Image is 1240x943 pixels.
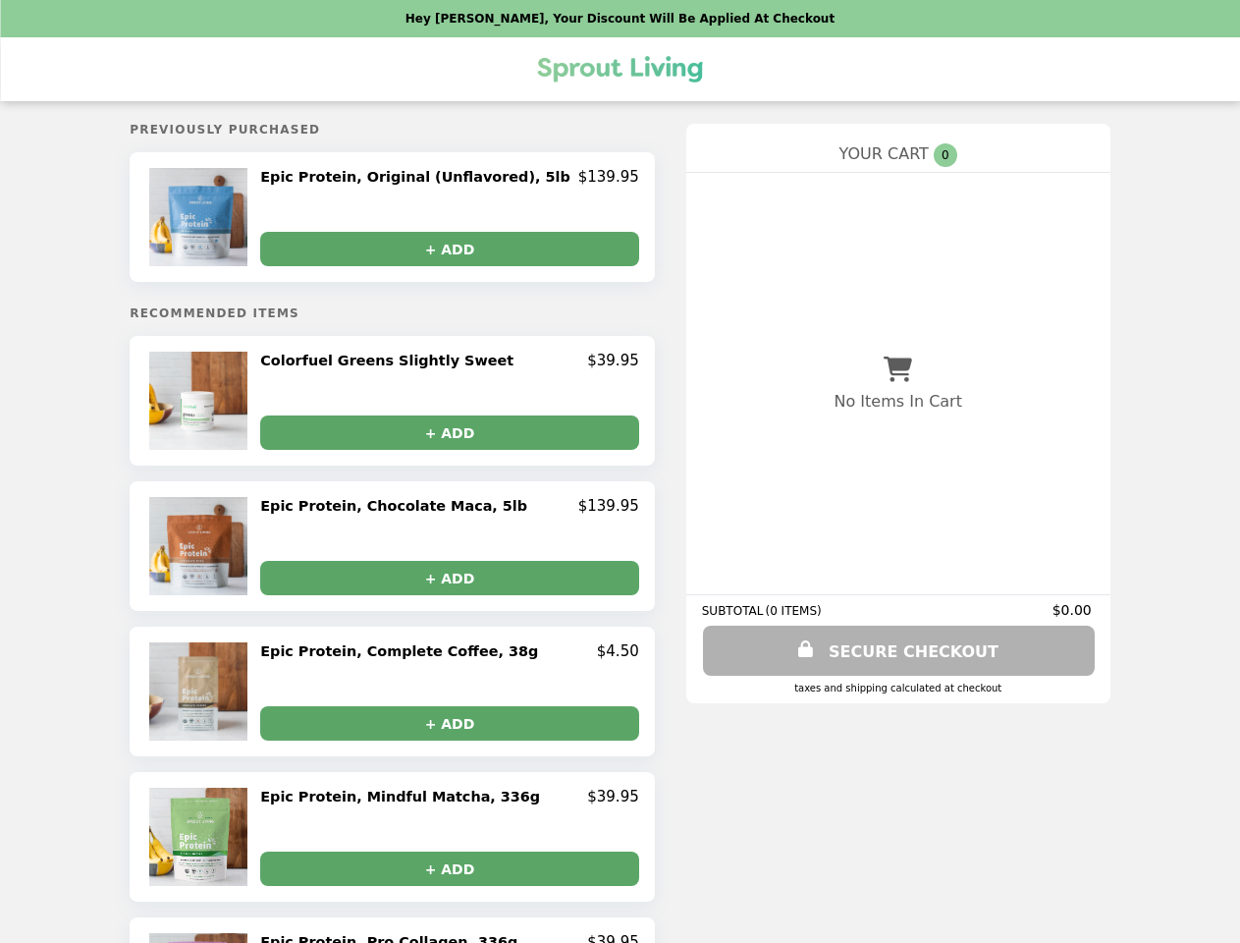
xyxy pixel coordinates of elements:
[260,497,535,515] h2: Epic Protein, Chocolate Maca, 5lb
[260,642,546,660] h2: Epic Protein, Complete Coffee, 38g
[597,642,639,660] p: $4.50
[260,706,638,741] button: + ADD
[405,12,835,26] p: Hey [PERSON_NAME], your discount will be applied at checkout
[587,788,639,805] p: $39.95
[260,561,638,595] button: + ADD
[260,788,548,805] h2: Epic Protein, Mindful Matcha, 336g
[260,168,577,186] h2: Epic Protein, Original (Unflavored), 5lb
[578,168,639,186] p: $139.95
[934,143,957,167] span: 0
[702,683,1095,693] div: Taxes and Shipping calculated at checkout
[1052,602,1095,618] span: $0.00
[149,168,252,266] img: Epic Protein, Original (Unflavored), 5lb
[149,497,252,595] img: Epic Protein, Chocolate Maca, 5lb
[765,604,821,618] span: ( 0 ITEMS )
[149,788,252,886] img: Epic Protein, Mindful Matcha, 336g
[260,352,521,369] h2: Colorfuel Greens Slightly Sweet
[130,306,654,320] h5: Recommended Items
[260,416,638,450] button: + ADD
[130,123,654,137] h5: Previously Purchased
[587,352,639,369] p: $39.95
[538,49,703,89] img: Brand Logo
[578,497,639,515] p: $139.95
[839,144,929,163] span: YOUR CART
[260,232,638,266] button: + ADD
[149,642,252,741] img: Epic Protein, Complete Coffee, 38g
[149,352,252,450] img: Colorfuel Greens Slightly Sweet
[260,852,638,886] button: + ADD
[835,392,962,411] p: No Items In Cart
[702,604,766,618] span: SUBTOTAL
